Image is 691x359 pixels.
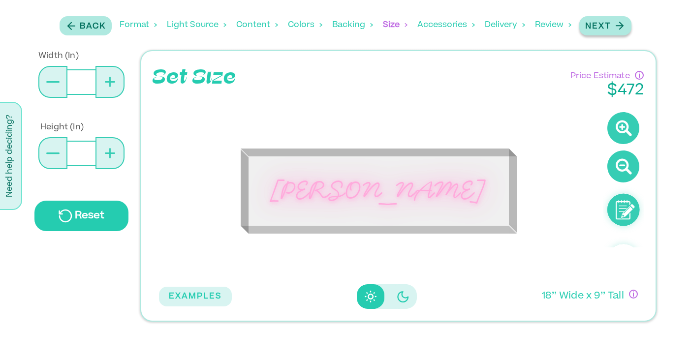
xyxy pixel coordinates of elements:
div: Have questions about pricing or just need a human touch? Go through the process and submit an inq... [635,71,644,80]
p: Price Estimate [570,68,630,82]
p: Back [80,21,106,32]
div: Content [236,10,278,40]
p: Reset [75,209,105,223]
p: Height (In) [40,121,128,133]
div: Colors [288,10,322,40]
p: Width (In) [38,50,128,62]
p: Next [585,21,611,32]
button: Back [60,16,112,35]
div: Disabled elevation buttons [357,284,417,309]
div: Review [535,10,571,40]
div: Size [383,10,408,40]
div: Light Source [167,10,226,40]
button: Next [579,16,631,35]
div: Delivery [485,10,525,40]
iframe: Chat Widget [642,312,691,359]
div: If you have questions about size, or if you can’t design exactly what you want here, no worries! ... [629,290,638,299]
div: Accessories [417,10,475,40]
button: EXAMPLES [159,287,232,306]
p: 18 ’’ Wide x 9 ’’ Tall [542,290,624,304]
p: $ 472 [570,82,644,100]
div: Backing [332,10,373,40]
div: [PERSON_NAME] [255,158,501,221]
p: Set Size [153,63,236,92]
div: Format [120,10,157,40]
